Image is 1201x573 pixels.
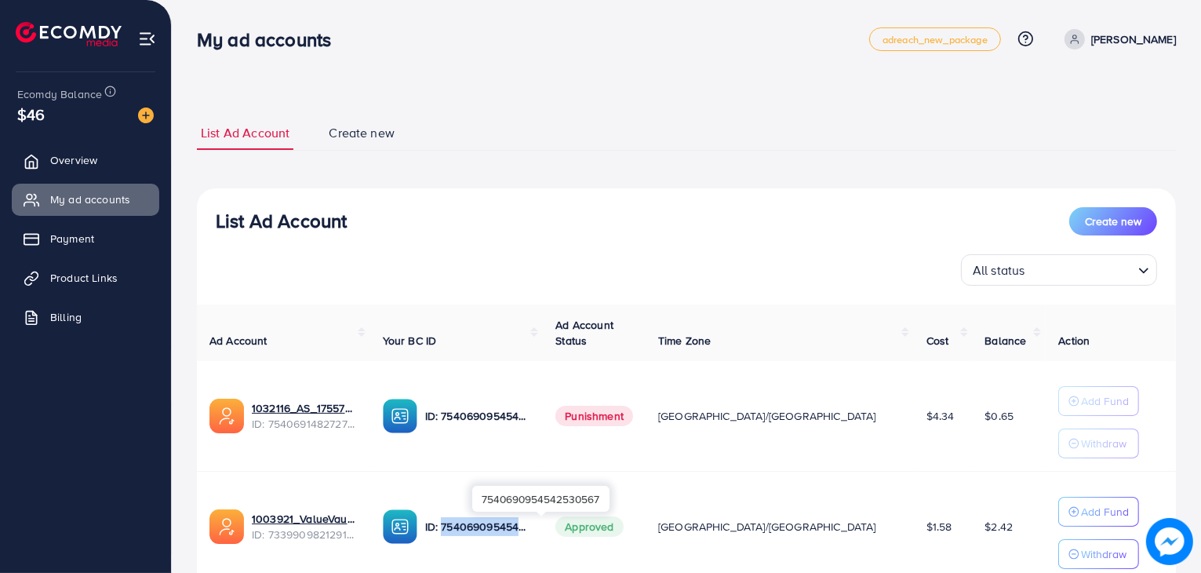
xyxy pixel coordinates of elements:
[50,231,94,246] span: Payment
[383,509,417,544] img: ic-ba-acc.ded83a64.svg
[209,509,244,544] img: ic-ads-acc.e4c84228.svg
[329,124,395,142] span: Create new
[985,408,1014,424] span: $0.65
[12,262,159,294] a: Product Links
[138,30,156,48] img: menu
[1058,429,1139,458] button: Withdraw
[1058,333,1090,349] span: Action
[425,407,531,425] p: ID: 7540690954542530567
[472,486,610,512] div: 7540690954542530567
[1081,434,1126,453] p: Withdraw
[216,210,347,232] h3: List Ad Account
[555,317,613,349] span: Ad Account Status
[252,400,358,432] div: <span class='underline'>1032116_AS_1755704222613</span></br>7540691482727464967
[658,408,876,424] span: [GEOGRAPHIC_DATA]/[GEOGRAPHIC_DATA]
[138,108,154,123] img: image
[1081,392,1129,411] p: Add Fund
[50,152,97,168] span: Overview
[1081,502,1129,521] p: Add Fund
[1091,30,1176,49] p: [PERSON_NAME]
[425,517,531,536] p: ID: 7540690954542530567
[1069,207,1157,235] button: Create new
[1081,545,1126,564] p: Withdraw
[12,301,159,333] a: Billing
[209,399,244,433] img: ic-ads-acc.e4c84228.svg
[869,27,1001,51] a: adreach_new_package
[961,254,1157,286] div: Search for option
[883,35,988,45] span: adreach_new_package
[252,511,358,543] div: <span class='underline'>1003921_ValueVault_1708955941628</span></br>7339909821291855874
[658,519,876,535] span: [GEOGRAPHIC_DATA]/[GEOGRAPHIC_DATA]
[1058,497,1139,527] button: Add Fund
[1058,539,1139,569] button: Withdraw
[1146,518,1193,565] img: image
[12,223,159,254] a: Payment
[50,309,82,325] span: Billing
[555,406,633,426] span: Punishment
[926,519,952,535] span: $1.58
[1058,386,1139,416] button: Add Fund
[926,408,955,424] span: $4.34
[252,511,358,527] a: 1003921_ValueVault_1708955941628
[50,270,118,286] span: Product Links
[16,22,122,46] img: logo
[17,86,102,102] span: Ecomdy Balance
[926,333,949,349] span: Cost
[201,124,289,142] span: List Ad Account
[985,519,1014,535] span: $2.42
[383,333,437,349] span: Your BC ID
[970,259,1028,282] span: All status
[985,333,1027,349] span: Balance
[252,400,358,416] a: 1032116_AS_1755704222613
[50,192,130,207] span: My ad accounts
[12,184,159,215] a: My ad accounts
[383,399,417,433] img: ic-ba-acc.ded83a64.svg
[197,28,344,51] h3: My ad accounts
[658,333,711,349] span: Time Zone
[252,416,358,432] span: ID: 7540691482727464967
[209,333,267,349] span: Ad Account
[1085,214,1141,229] span: Create new
[17,103,45,126] span: $46
[12,144,159,176] a: Overview
[252,527,358,542] span: ID: 7339909821291855874
[1030,256,1132,282] input: Search for option
[1058,29,1176,49] a: [PERSON_NAME]
[555,516,623,537] span: Approved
